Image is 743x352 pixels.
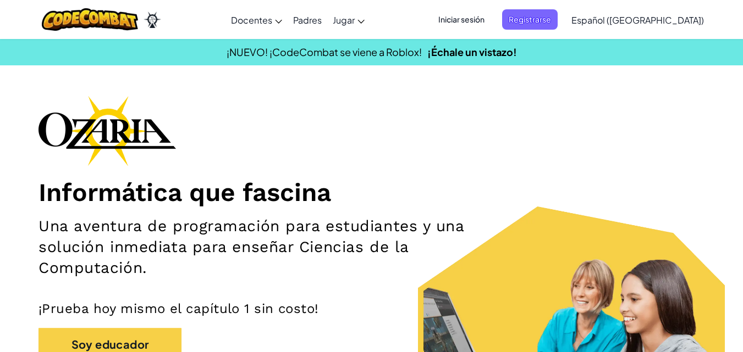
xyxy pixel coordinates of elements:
span: ¡NUEVO! ¡CodeCombat se viene a Roblox! [227,46,422,58]
h2: Una aventura de programación para estudiantes y una solución inmediata para enseñar Ciencias de l... [38,216,485,278]
p: ¡Prueba hoy mismo el capítulo 1 sin costo! [38,300,705,317]
button: Iniciar sesión [432,9,491,30]
img: CodeCombat logo [42,8,138,31]
img: Ozaria branding logo [38,96,176,166]
button: Registrarse [502,9,558,30]
a: Jugar [327,5,370,35]
h1: Informática que fascina [38,177,705,208]
a: Español ([GEOGRAPHIC_DATA]) [566,5,709,35]
a: ¡Échale un vistazo! [427,46,517,58]
span: Español ([GEOGRAPHIC_DATA]) [571,14,704,26]
span: Jugar [333,14,355,26]
img: Ozaria [144,12,161,28]
a: Padres [288,5,327,35]
span: Docentes [231,14,272,26]
a: Docentes [225,5,288,35]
